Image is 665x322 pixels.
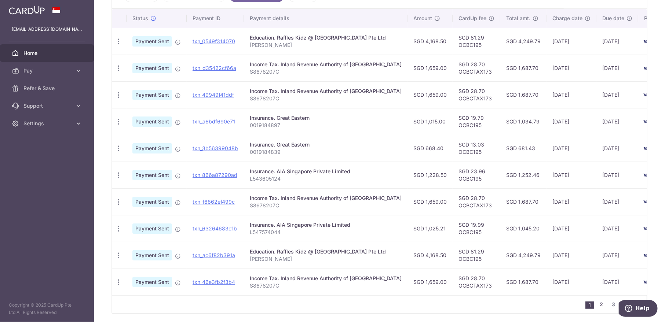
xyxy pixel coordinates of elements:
[193,118,235,125] a: txn_a6bdf690e71
[132,63,172,73] span: Payment Sent
[193,252,235,258] a: txn_ac6f82b391a
[132,277,172,287] span: Payment Sent
[453,215,500,242] td: SGD 19.99 OCBC195
[250,248,402,255] div: Education. Raffles Kidz @ [GEOGRAPHIC_DATA] Pte Ltd
[500,162,547,188] td: SGD 1,252.46
[547,28,596,55] td: [DATE]
[500,215,547,242] td: SGD 1,045.20
[193,172,237,178] a: txn_866a87290ad
[187,9,244,28] th: Payment ID
[453,55,500,81] td: SGD 28.70 OCBCTAX173
[250,168,402,175] div: Insurance. AIA Singapore Private Limited
[547,215,596,242] td: [DATE]
[458,15,486,22] span: CardUp fee
[250,195,402,202] div: Income Tax. Inland Revenue Authority of [GEOGRAPHIC_DATA]
[250,34,402,41] div: Education. Raffles Kidz @ [GEOGRAPHIC_DATA] Pte Ltd
[250,148,402,156] p: 0019184839
[408,162,453,188] td: SGD 1,228.50
[547,108,596,135] td: [DATE]
[552,15,582,22] span: Charge date
[250,61,402,68] div: Income Tax. Inland Revenue Authority of [GEOGRAPHIC_DATA]
[250,221,402,229] div: Insurance. AIA Singapore Private Limited
[193,225,237,232] a: txn_63264683c1b
[453,108,500,135] td: SGD 19.79 OCBC195
[596,242,638,269] td: [DATE]
[640,224,655,233] img: Bank Card
[12,26,82,33] p: [EMAIL_ADDRESS][DOMAIN_NAME]
[132,250,172,260] span: Payment Sent
[547,135,596,162] td: [DATE]
[244,9,408,28] th: Payment details
[250,229,402,236] p: L547574044
[193,145,238,151] a: txn_3b56399048b
[132,116,172,127] span: Payment Sent
[132,15,148,22] span: Status
[453,188,500,215] td: SGD 28.70 OCBCTAX173
[132,90,172,100] span: Payment Sent
[132,197,172,207] span: Payment Sent
[408,269,453,295] td: SGD 1,659.00
[640,37,655,46] img: Bank Card
[602,15,624,22] span: Due date
[547,162,596,188] td: [DATE]
[596,162,638,188] td: [DATE]
[640,64,655,73] img: Bank Card
[619,300,658,318] iframe: Opens a widget where you can find more information
[413,15,432,22] span: Amount
[250,95,402,102] p: S8678207C
[250,41,402,49] p: [PERSON_NAME]
[547,188,596,215] td: [DATE]
[132,223,172,234] span: Payment Sent
[250,255,402,263] p: [PERSON_NAME]
[408,242,453,269] td: SGD 4,168.50
[250,202,402,209] p: S8678207C
[193,199,235,205] a: txn_f6862ef499c
[193,279,235,285] a: txn_46e3fb2f3b4
[547,242,596,269] td: [DATE]
[500,28,547,55] td: SGD 4,249.79
[408,81,453,108] td: SGD 1,659.00
[453,81,500,108] td: SGD 28.70 OCBCTAX173
[640,197,655,206] img: Bank Card
[408,135,453,162] td: SGD 668.40
[250,282,402,289] p: S8678207C
[250,275,402,282] div: Income Tax. Inland Revenue Authority of [GEOGRAPHIC_DATA]
[23,49,72,57] span: Home
[250,141,402,148] div: Insurance. Great Eastern
[597,300,606,309] a: 2
[132,143,172,153] span: Payment Sent
[547,269,596,295] td: [DATE]
[640,251,655,260] img: Bank Card
[500,81,547,108] td: SGD 1,687.70
[453,269,500,295] td: SGD 28.70 OCBCTAX173
[193,65,236,71] a: txn_d35422cf66a
[596,135,638,162] td: [DATE]
[596,28,638,55] td: [DATE]
[408,215,453,242] td: SGD 1,025.21
[640,117,655,126] img: Bank Card
[453,242,500,269] td: SGD 81.29 OCBC195
[408,28,453,55] td: SGD 4,168.50
[453,135,500,162] td: SGD 13.03 OCBC195
[500,242,547,269] td: SGD 4,249.79
[453,162,500,188] td: SGD 23.96 OCBC195
[547,55,596,81] td: [DATE]
[132,170,172,180] span: Payment Sent
[250,122,402,129] p: 0019184897
[408,108,453,135] td: SGD 1,015.00
[500,188,547,215] td: SGD 1,687.70
[23,67,72,74] span: Pay
[23,120,72,127] span: Settings
[585,296,647,313] nav: pager
[596,81,638,108] td: [DATE]
[250,88,402,95] div: Income Tax. Inland Revenue Authority of [GEOGRAPHIC_DATA]
[506,15,530,22] span: Total amt.
[596,55,638,81] td: [DATE]
[596,188,638,215] td: [DATE]
[23,102,72,110] span: Support
[609,300,618,309] a: 3
[640,278,655,286] img: Bank Card
[250,175,402,182] p: L543605124
[640,144,655,153] img: Bank Card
